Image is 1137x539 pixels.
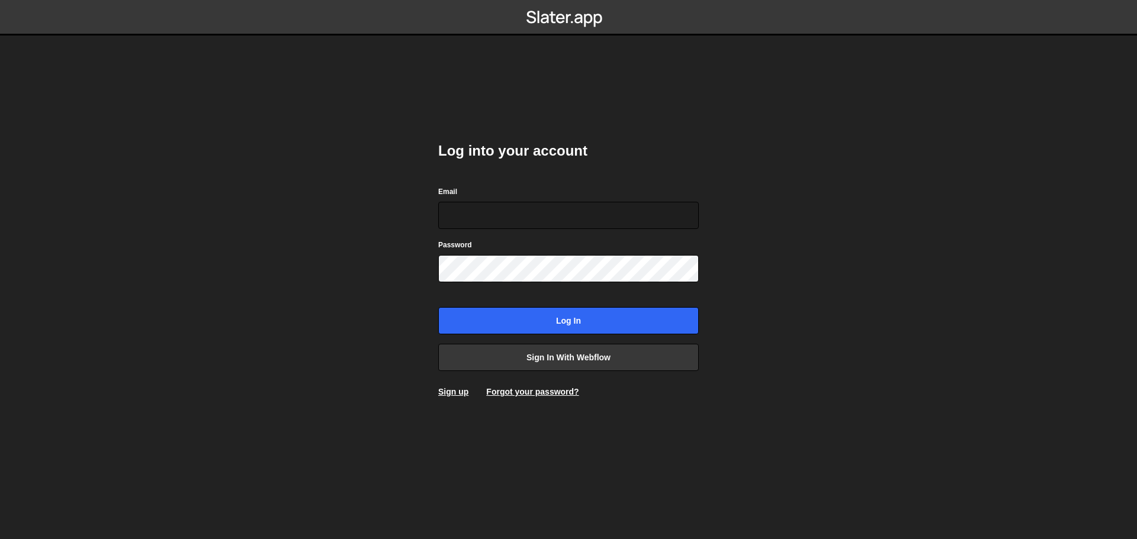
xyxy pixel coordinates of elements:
[438,307,699,334] input: Log in
[438,141,699,160] h2: Log into your account
[486,387,579,396] a: Forgot your password?
[438,387,468,396] a: Sign up
[438,344,699,371] a: Sign in with Webflow
[438,239,472,251] label: Password
[438,186,457,198] label: Email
